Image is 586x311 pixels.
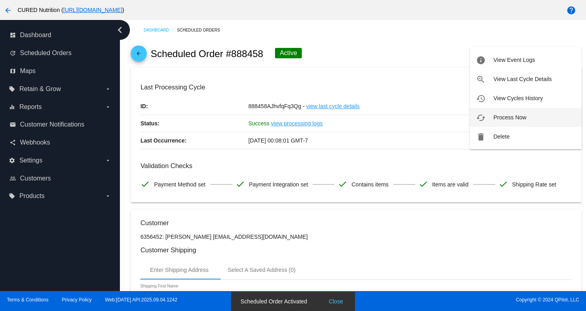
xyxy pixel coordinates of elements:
mat-icon: delete [476,132,486,142]
mat-icon: history [476,94,486,103]
span: Process Now [493,114,526,121]
span: View Event Logs [493,57,535,63]
mat-icon: cached [476,113,486,123]
span: View Cycles History [493,95,542,101]
mat-icon: zoom_in [476,75,486,84]
span: Delete [493,133,509,140]
mat-icon: info [476,55,486,65]
span: View Last Cycle Details [493,76,552,82]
